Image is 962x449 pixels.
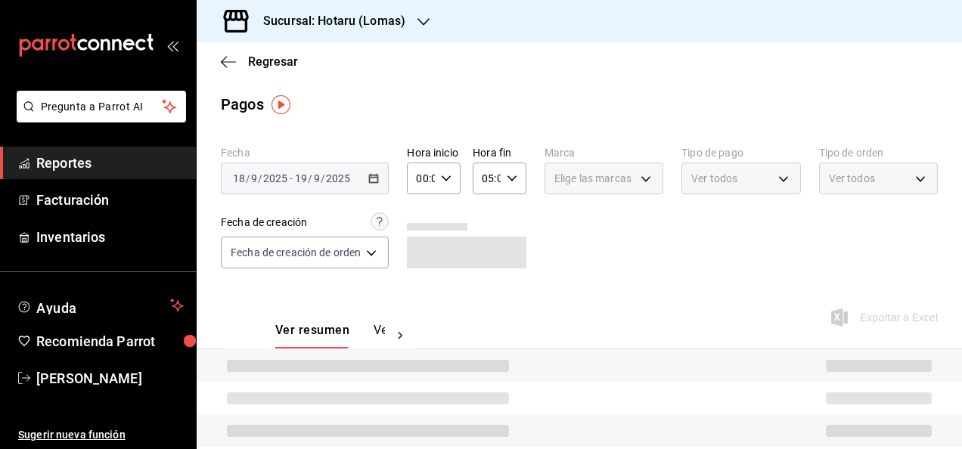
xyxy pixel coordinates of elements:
button: Regresar [221,54,298,69]
label: Hora fin [473,147,526,158]
span: Facturación [36,190,184,210]
span: Regresar [248,54,298,69]
label: Tipo de orden [819,147,938,158]
span: [PERSON_NAME] [36,368,184,389]
span: Sugerir nueva función [18,427,184,443]
input: -- [313,172,321,184]
input: -- [232,172,246,184]
label: Fecha [221,147,389,158]
input: -- [250,172,258,184]
input: -- [294,172,308,184]
span: Ayuda [36,296,164,314]
span: Inventarios [36,227,184,247]
span: - [290,172,293,184]
span: Reportes [36,153,184,173]
h3: Sucursal: Hotaru (Lomas) [251,12,405,30]
label: Marca [545,147,663,158]
button: Pregunta a Parrot AI [17,91,186,122]
button: Ver resumen [275,323,349,348]
input: ---- [262,172,288,184]
span: / [308,172,312,184]
span: / [258,172,262,184]
span: Fecha de creación de orden [231,245,361,260]
button: open_drawer_menu [166,39,178,51]
img: Tooltip marker [272,95,290,114]
a: Pregunta a Parrot AI [11,110,186,125]
div: Pagos [221,93,264,116]
div: navigation tabs [275,323,385,348]
div: Fecha de creación [221,215,307,231]
span: Recomienda Parrot [36,331,184,351]
span: / [321,172,325,184]
span: Elige las marcas [554,171,632,186]
label: Tipo de pago [681,147,800,158]
span: Ver todos [691,171,737,186]
button: Ver pagos [374,323,430,348]
span: / [246,172,250,184]
span: Pregunta a Parrot AI [41,99,163,115]
span: Ver todos [829,171,875,186]
input: ---- [325,172,351,184]
label: Hora inicio [407,147,461,158]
